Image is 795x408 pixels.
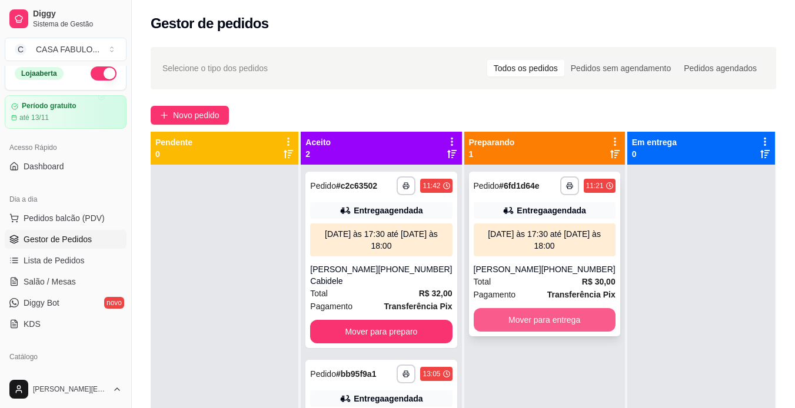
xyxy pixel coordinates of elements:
div: Acesso Rápido [5,138,127,157]
div: Pedidos sem agendamento [564,60,677,76]
span: KDS [24,318,41,330]
strong: Transferência Pix [384,302,453,311]
button: Alterar Status [91,66,117,81]
div: CASA FABULO ... [36,44,99,55]
div: Loja aberta [15,67,64,80]
a: Diggy Botnovo [5,293,127,312]
a: KDS [5,315,127,333]
button: Pedidos balcão (PDV) [5,209,127,228]
p: 2 [305,148,331,160]
div: [PERSON_NAME] [474,263,541,275]
button: Select a team [5,38,127,61]
span: Total [474,275,491,288]
div: [PERSON_NAME] Cabidele [310,263,378,287]
span: Selecione o tipo dos pedidos [162,62,268,75]
div: [PHONE_NUMBER] [541,263,616,275]
strong: # c2c63502 [336,181,377,190]
span: Pedido [310,181,336,190]
div: [DATE] às 17:30 até [DATE] às 18:00 [478,228,611,252]
span: Total [310,287,328,300]
div: Entrega agendada [354,205,423,216]
span: Pedido [474,181,500,190]
strong: Transferência Pix [547,290,616,299]
button: Mover para preparo [310,320,452,343]
strong: # bb95f9a1 [336,369,377,379]
p: Em entrega [632,136,677,148]
p: Aceito [305,136,331,148]
span: Salão / Mesas [24,276,76,287]
a: Produtos [5,366,127,385]
span: Gestor de Pedidos [24,233,92,245]
div: Dia a dia [5,190,127,209]
p: Preparando [469,136,515,148]
a: Período gratuitoaté 13/11 [5,95,127,129]
span: plus [160,111,168,119]
div: [PHONE_NUMBER] [378,263,452,287]
a: Salão / Mesas [5,272,127,291]
a: Lista de Pedidos [5,251,127,270]
div: [DATE] às 17:30 até [DATE] às 18:00 [315,228,447,252]
a: DiggySistema de Gestão [5,5,127,33]
div: Catálogo [5,347,127,366]
span: C [15,44,26,55]
p: 1 [469,148,515,160]
a: Gestor de Pedidos [5,230,127,249]
button: [PERSON_NAME][EMAIL_ADDRESS][DOMAIN_NAME] [5,375,127,403]
span: Diggy Bot [24,297,59,309]
span: Pagamento [474,288,516,301]
div: Todos os pedidos [487,60,564,76]
strong: R$ 32,00 [419,289,453,298]
h2: Gestor de pedidos [151,14,269,33]
p: Pendente [155,136,192,148]
span: [PERSON_NAME][EMAIL_ADDRESS][DOMAIN_NAME] [33,384,108,394]
span: Novo pedido [173,109,219,122]
div: 13:05 [423,369,440,379]
div: Entrega agendada [517,205,586,216]
span: Produtos [24,370,56,382]
strong: # 6fd1d64e [499,181,540,190]
button: Novo pedido [151,106,229,125]
p: 0 [155,148,192,160]
a: Dashboard [5,157,127,176]
span: Pedidos balcão (PDV) [24,212,105,224]
div: 11:42 [423,181,440,190]
span: Dashboard [24,160,64,172]
button: Mover para entrega [474,308,616,332]
span: Diggy [33,9,122,19]
strong: R$ 30,00 [582,277,616,286]
span: Pedido [310,369,336,379]
span: Pagamento [310,300,352,313]
article: até 13/11 [19,113,49,122]
p: 0 [632,148,677,160]
span: Lista de Pedidos [24,255,85,266]
div: Pedidos agendados [677,60,763,76]
div: 11:21 [586,181,604,190]
div: Entrega agendada [354,393,423,404]
article: Período gratuito [22,102,76,111]
span: Sistema de Gestão [33,19,122,29]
